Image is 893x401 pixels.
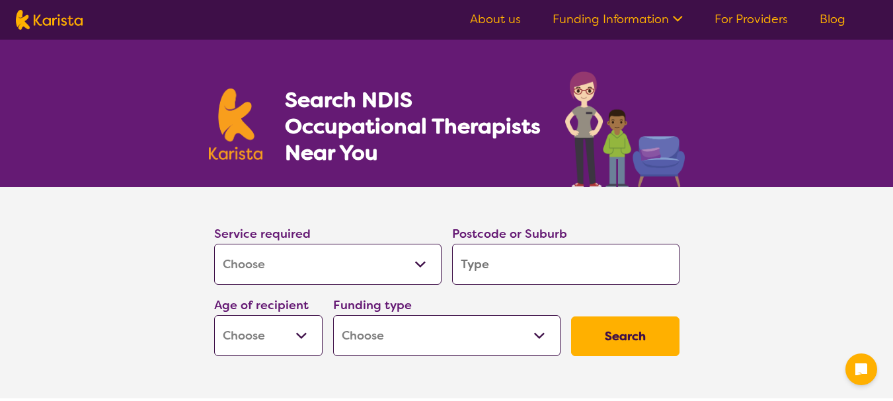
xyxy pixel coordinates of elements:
img: occupational-therapy [565,71,685,187]
label: Postcode or Suburb [452,226,567,242]
a: About us [470,11,521,27]
a: For Providers [715,11,788,27]
img: Karista logo [16,10,83,30]
h1: Search NDIS Occupational Therapists Near You [285,87,542,166]
a: Blog [820,11,845,27]
input: Type [452,244,679,285]
label: Funding type [333,297,412,313]
a: Funding Information [553,11,683,27]
img: Karista logo [209,89,263,160]
button: Search [571,316,679,356]
label: Age of recipient [214,297,309,313]
label: Service required [214,226,311,242]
